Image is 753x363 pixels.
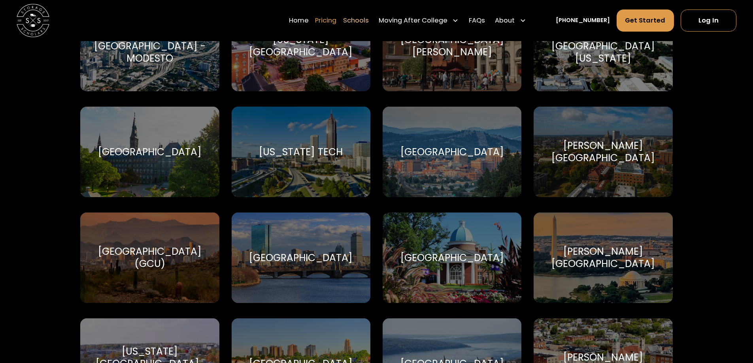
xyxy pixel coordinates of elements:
a: Go to selected school [80,107,219,197]
div: [GEOGRAPHIC_DATA] [98,146,202,158]
a: Go to selected school [534,1,672,91]
a: Go to selected school [534,213,672,303]
div: Moving After College [376,9,462,32]
a: Go to selected school [80,213,219,303]
div: About [492,9,530,32]
a: Go to selected school [232,1,370,91]
a: Go to selected school [80,1,219,91]
div: About [495,16,515,26]
a: FAQs [469,9,485,32]
div: [GEOGRAPHIC_DATA][PERSON_NAME] [393,34,511,58]
div: [PERSON_NAME][GEOGRAPHIC_DATA][US_STATE] [544,28,662,65]
div: [GEOGRAPHIC_DATA] [249,252,353,264]
div: [US_STATE][GEOGRAPHIC_DATA] [242,34,360,58]
a: Log In [681,9,736,32]
div: Moving After College [379,16,447,26]
a: [PHONE_NUMBER] [556,16,610,25]
a: Get Started [617,9,674,32]
div: [GEOGRAPHIC_DATA] [400,252,504,264]
a: Go to selected school [232,107,370,197]
a: Go to selected school [534,107,672,197]
a: Go to selected school [232,213,370,303]
div: [US_STATE] Tech [259,146,343,158]
img: Storage Scholars main logo [17,4,49,37]
a: Schools [343,9,369,32]
a: Go to selected school [383,213,521,303]
a: Go to selected school [383,107,521,197]
div: [PERSON_NAME][GEOGRAPHIC_DATA] [544,245,662,270]
a: Go to selected school [383,1,521,91]
div: [GEOGRAPHIC_DATA] [400,146,504,158]
div: [GEOGRAPHIC_DATA] (GCU) [90,245,209,270]
div: [PERSON_NAME][GEOGRAPHIC_DATA] [544,139,662,164]
div: [US_STATE][GEOGRAPHIC_DATA] - Modesto [90,28,209,65]
a: Pricing [315,9,336,32]
a: Home [289,9,309,32]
